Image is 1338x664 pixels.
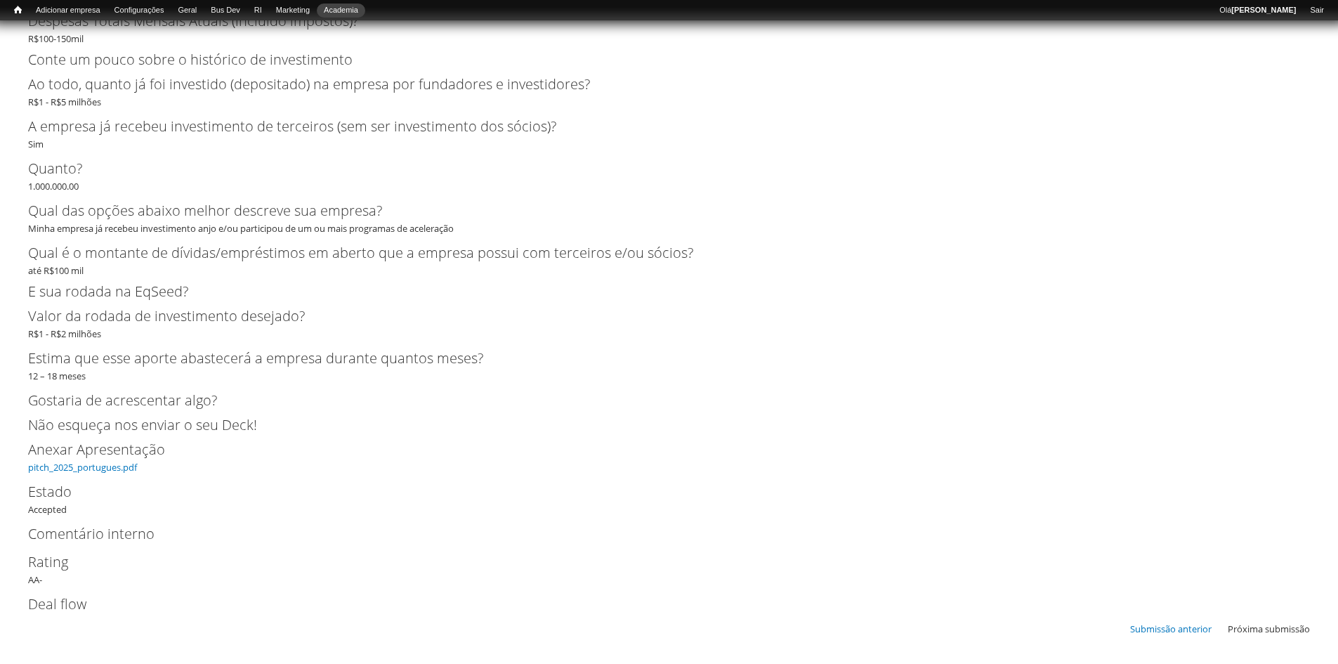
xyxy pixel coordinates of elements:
div: até R$100 mil [28,242,1310,278]
div: 1.000.000.00 [28,158,1310,193]
a: Adicionar empresa [29,4,107,18]
label: Gostaria de acrescentar algo? [28,390,1287,411]
label: Ao todo, quanto já foi investido (depositado) na empresa por fundadores e investidores? [28,74,1287,95]
div: Accepted [28,481,1310,516]
label: Qual das opções abaixo melhor descreve sua empresa? [28,200,1287,221]
h2: Conte um pouco sobre o histórico de investimento [28,53,1310,67]
div: R$100-150mil [28,11,1310,46]
div: R$1 - R$2 milhões [28,306,1310,341]
a: Marketing [269,4,317,18]
a: Início [7,4,29,17]
a: Bus Dev [204,4,247,18]
strong: [PERSON_NAME] [1231,6,1296,14]
a: Sair [1303,4,1331,18]
label: Estado [28,481,1287,502]
label: Qual é o montante de dívidas/empréstimos em aberto que a empresa possui com terceiros e/ou sócios? [28,242,1287,263]
label: A empresa já recebeu investimento de terceiros (sem ser investimento dos sócios)? [28,116,1287,137]
a: Academia [317,4,365,18]
label: Rating [28,552,1287,573]
div: R$1 - R$5 milhões [28,74,1310,109]
a: Geral [171,4,204,18]
label: Valor da rodada de investimento desejado? [28,306,1287,327]
a: Olá[PERSON_NAME] [1212,4,1303,18]
label: Estima que esse aporte abastecerá a empresa durante quantos meses? [28,348,1287,369]
div: Sim [28,116,1310,151]
h2: E sua rodada na EqSeed? [28,285,1310,299]
label: Despesas Totais Mensais Atuais (incluido impostos)? [28,11,1287,32]
div: 12 – 18 meses [28,348,1310,383]
div: Minha empresa já recebeu investimento anjo e/ou participou de um ou mais programas de aceleração [28,200,1310,235]
div: AA- [28,552,1310,587]
a: RI [247,4,269,18]
label: Comentário interno [28,523,1287,545]
span: Próxima submissão [1228,623,1310,635]
label: Anexar Apresentação [28,439,1287,460]
span: Início [14,5,22,15]
a: Submissão anterior [1130,623,1212,635]
label: Quanto? [28,158,1287,179]
a: Configurações [107,4,171,18]
a: pitch_2025_portugues.pdf [28,461,137,474]
label: Deal flow [28,594,1287,615]
h2: Não esqueça nos enviar o seu Deck! [28,418,1310,432]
